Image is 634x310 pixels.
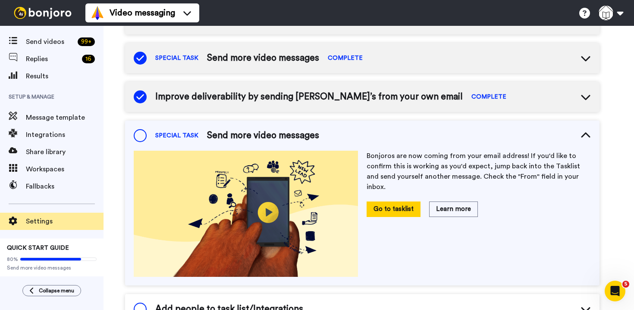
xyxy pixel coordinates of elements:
[155,131,198,140] span: SPECIAL TASK
[7,245,69,251] span: QUICK START GUIDE
[26,71,104,81] span: Results
[26,181,104,192] span: Fallbacks
[207,52,319,65] span: Send more video messages
[7,264,97,271] span: Send more video messages
[429,201,478,217] button: Learn more
[26,130,104,140] span: Integrations
[26,54,78,64] span: Replies
[82,55,95,63] div: 16
[155,54,198,62] span: SPECIAL TASK
[78,37,95,46] div: 99 +
[39,287,74,294] span: Collapse menu
[622,281,629,288] span: 5
[22,285,81,296] button: Collapse menu
[605,281,625,301] iframe: Intercom live chat
[328,54,363,62] span: COMPLETE
[367,151,591,192] p: Bonjoros are now coming from your email address! If you'd like to confirm this is working as you'...
[207,129,319,142] span: Send more video messages
[10,7,75,19] img: bj-logo-header-white.svg
[110,7,175,19] span: Video messaging
[134,151,358,277] img: e5a49badc6e6b37b94cffd6618ceff75.png
[91,6,104,20] img: vm-color.svg
[367,201,421,217] button: Go to tasklist
[26,37,74,47] span: Send videos
[26,216,104,226] span: Settings
[26,147,104,157] span: Share library
[26,112,104,123] span: Message template
[471,93,506,101] span: COMPLETE
[155,90,463,103] span: Improve deliverability by sending [PERSON_NAME]’s from your own email
[7,256,18,263] span: 80%
[26,164,104,174] span: Workspaces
